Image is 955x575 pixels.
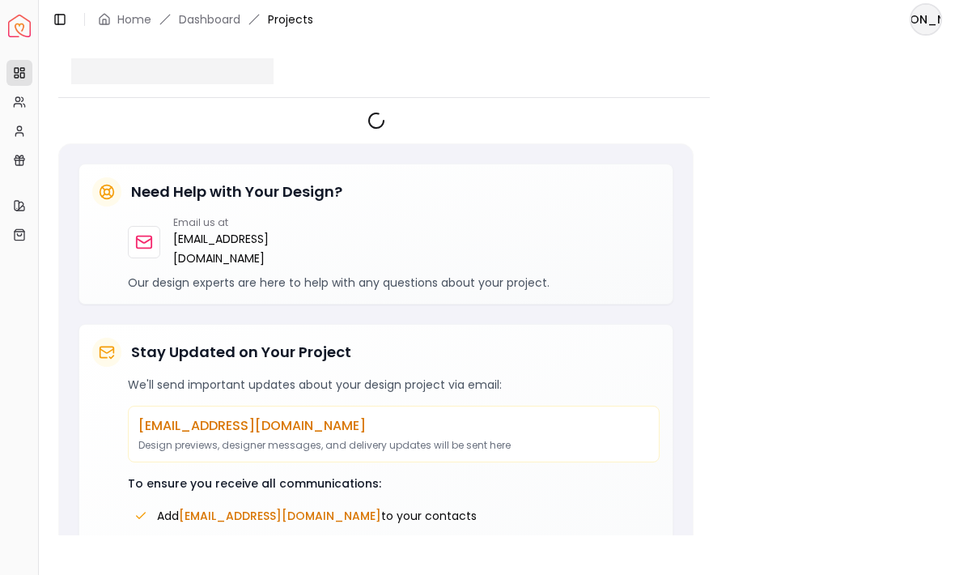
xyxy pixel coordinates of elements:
[8,15,31,37] a: Spacejoy
[128,275,660,291] p: Our design experts are here to help with any questions about your project.
[128,377,660,393] p: We'll send important updates about your design project via email:
[179,508,381,524] span: [EMAIL_ADDRESS][DOMAIN_NAME]
[138,439,649,452] p: Design previews, designer messages, and delivery updates will be sent here
[173,229,269,268] a: [EMAIL_ADDRESS][DOMAIN_NAME]
[117,11,151,28] a: Home
[138,416,649,436] p: [EMAIL_ADDRESS][DOMAIN_NAME]
[173,216,269,229] p: Email us at
[8,15,31,37] img: Spacejoy Logo
[911,5,940,34] span: [PERSON_NAME]
[131,181,342,203] h5: Need Help with Your Design?
[98,11,313,28] nav: breadcrumb
[268,11,313,28] span: Projects
[179,11,240,28] a: Dashboard
[128,475,660,492] p: To ensure you receive all communications:
[131,341,351,364] h5: Stay Updated on Your Project
[910,3,942,36] button: [PERSON_NAME]
[157,508,477,524] span: Add to your contacts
